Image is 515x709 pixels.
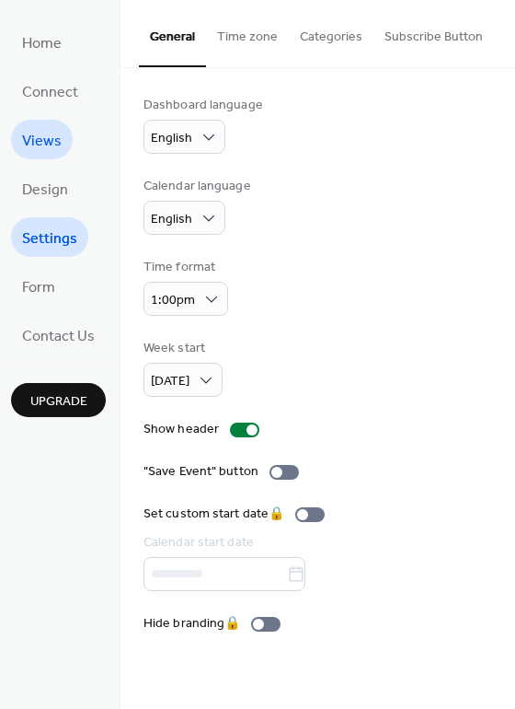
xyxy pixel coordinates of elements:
div: Week start [143,339,219,358]
a: Design [11,169,79,208]
span: Views [22,127,62,156]
span: English [151,207,192,232]
span: Form [22,273,55,302]
div: Calendar language [143,177,251,196]
a: Settings [11,217,88,257]
span: Design [22,176,68,204]
a: Home [11,22,73,62]
button: Upgrade [11,383,106,417]
span: Contact Us [22,322,95,351]
div: Show header [143,420,219,439]
span: Home [22,29,62,58]
span: [DATE] [151,369,189,394]
span: English [151,126,192,151]
a: Contact Us [11,315,106,354]
div: Time format [143,258,224,277]
div: Dashboard language [143,96,263,115]
span: Settings [22,225,77,253]
span: Upgrade [30,392,87,412]
div: "Save Event" button [143,462,258,482]
a: Form [11,266,66,306]
span: Connect [22,78,78,107]
span: 1:00pm [151,288,195,313]
a: Connect [11,71,89,110]
a: Views [11,120,73,159]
